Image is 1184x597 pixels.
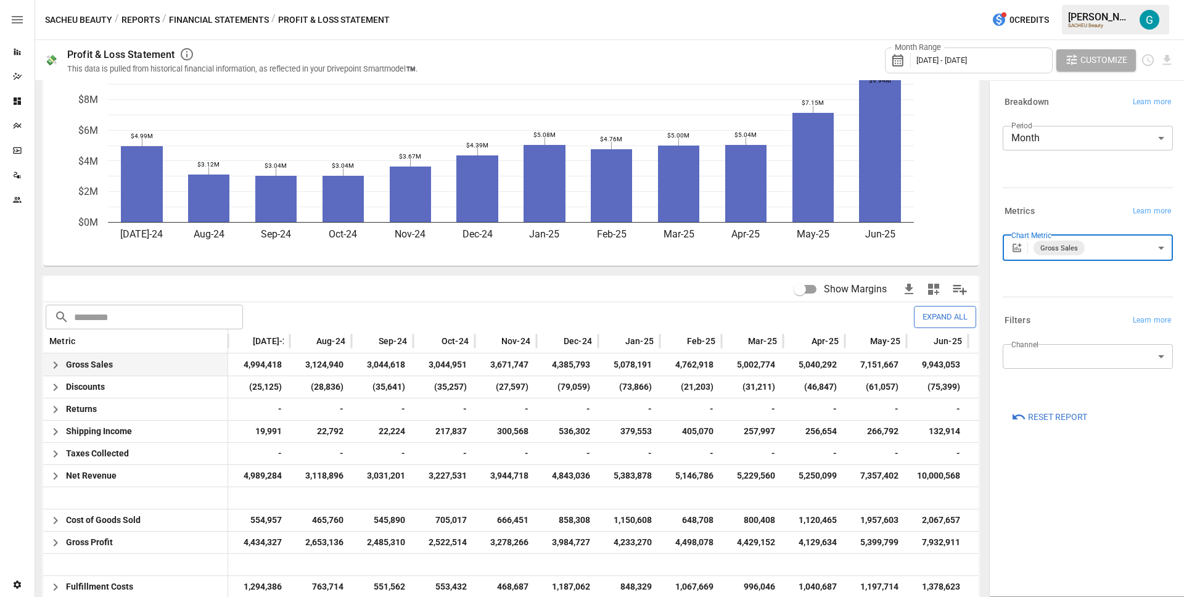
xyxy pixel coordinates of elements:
[934,335,962,347] span: Jun-25
[432,376,469,398] span: (35,257)
[858,465,900,487] span: 7,357,402
[1035,241,1083,255] span: Gross Sales
[831,443,839,464] span: -
[66,382,105,392] span: Discounts
[501,335,530,347] span: Nov-24
[316,335,345,347] span: Aug-24
[488,354,530,376] span: 3,671,747
[78,216,98,228] text: $0M
[365,354,407,376] span: 3,044,618
[303,532,345,553] span: 2,653,136
[66,537,113,547] span: Gross Profit
[955,398,962,420] span: -
[865,421,900,442] span: 266,792
[680,509,715,531] span: 648,708
[730,332,747,350] button: Sort
[400,443,407,464] span: -
[550,532,592,553] span: 3,984,727
[1011,120,1032,131] label: Period
[66,426,132,436] span: Shipping Income
[797,465,839,487] span: 5,250,099
[585,398,592,420] span: -
[1132,2,1167,37] button: Gavin Acres
[1011,339,1038,350] label: Channel
[742,509,777,531] span: 800,408
[926,376,962,398] span: (75,399)
[741,376,777,398] span: (31,211)
[870,335,900,347] span: May-25
[242,465,284,487] span: 4,989,284
[668,332,686,350] button: Sort
[770,443,777,464] span: -
[162,12,166,28] div: /
[585,443,592,464] span: -
[946,276,974,303] button: Manage Columns
[557,421,592,442] span: 536,302
[461,398,469,420] span: -
[1068,23,1132,28] div: SACHEU Beauty
[442,335,469,347] span: Oct-24
[45,12,112,28] button: SACHEU Beauty
[261,228,291,240] text: Sep-24
[276,398,284,420] span: -
[664,228,694,240] text: Mar-25
[271,12,276,28] div: /
[1133,205,1171,218] span: Learn more
[708,398,715,420] span: -
[955,443,962,464] span: -
[66,582,133,591] span: Fulfillment Costs
[770,398,777,420] span: -
[915,465,962,487] span: 10,000,568
[920,509,962,531] span: 2,067,657
[423,332,440,350] button: Sort
[310,509,345,531] span: 465,760
[265,162,287,169] text: $3.04M
[679,376,715,398] span: (21,203)
[488,532,530,553] span: 3,278,266
[66,448,129,458] span: Taxes Collected
[247,376,284,398] span: (25,125)
[399,153,421,160] text: $3.67M
[303,465,345,487] span: 3,118,896
[673,465,715,487] span: 5,146,786
[824,282,887,297] span: Show Margins
[234,332,252,350] button: Sort
[858,532,900,553] span: 5,399,799
[742,421,777,442] span: 257,997
[864,376,900,398] span: (61,057)
[329,228,357,240] text: Oct-24
[495,509,530,531] span: 666,451
[1080,52,1127,68] span: Customize
[43,44,969,266] div: A chart.
[852,332,869,350] button: Sort
[646,398,654,420] span: -
[557,509,592,531] span: 858,308
[607,332,624,350] button: Sort
[360,332,377,350] button: Sort
[600,136,622,142] text: $4.76M
[1009,12,1049,28] span: 0 Credits
[680,421,715,442] span: 405,070
[1005,205,1035,218] h6: Metrics
[242,532,284,553] span: 4,434,327
[916,56,967,65] span: [DATE] - [DATE]
[802,376,839,398] span: (46,847)
[893,443,900,464] span: -
[797,532,839,553] span: 4,129,634
[735,532,777,553] span: 4,429,152
[121,12,160,28] button: Reports
[529,228,559,240] text: Jan-25
[550,354,592,376] span: 4,385,793
[612,532,654,553] span: 4,233,270
[617,376,654,398] span: (73,866)
[66,404,97,414] span: Returns
[920,532,962,553] span: 7,932,911
[338,443,345,464] span: -
[1140,10,1159,30] div: Gavin Acres
[379,335,407,347] span: Sep-24
[915,332,932,350] button: Sort
[78,125,98,136] text: $6M
[131,133,153,139] text: $4.99M
[276,443,284,464] span: -
[400,398,407,420] span: -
